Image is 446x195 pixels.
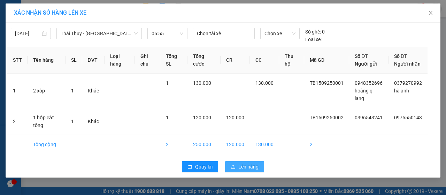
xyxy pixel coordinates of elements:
th: CC [250,47,279,74]
th: Tổng SL [160,47,187,74]
span: TB1509250001 [310,80,344,86]
strong: CÔNG TY VẬN TẢI ĐỨC TRƯỞNG [15,4,90,9]
span: 1 [71,88,74,93]
th: Tên hàng [28,47,66,74]
span: 0975550143 [23,42,54,47]
button: uploadLên hàng [225,161,264,172]
td: 2 [160,135,187,154]
span: - [22,42,54,47]
span: hà anh [394,88,409,93]
span: rollback [187,164,192,170]
span: 19009397 [54,10,75,15]
td: 250.000 [187,135,221,154]
th: Thu hộ [279,47,304,74]
td: 2 [7,108,28,135]
span: VP Diêm Điền - [20,25,89,38]
td: Khác [82,74,105,108]
th: Loại hàng [105,47,135,74]
th: CR [221,47,250,74]
button: rollbackQuay lại [182,161,218,172]
span: 1 [166,115,169,120]
span: Loại xe: [305,36,322,43]
th: Mã GD [304,47,349,74]
th: Ghi chú [135,47,161,74]
span: Quay lại [195,163,213,171]
span: 0975550143 [394,115,422,120]
span: 1 [166,80,169,86]
td: Khác [82,108,105,135]
span: hoàng q lang [355,88,372,101]
span: 120.000 [193,115,211,120]
div: 0 [305,28,325,36]
button: Close [421,3,440,23]
span: 120.000 [226,115,244,120]
span: 120 [PERSON_NAME] [20,49,68,54]
strong: HOTLINE : [30,10,53,15]
span: 130.000 [193,80,211,86]
span: TB1509250002 [310,115,344,120]
span: 0948352696 [355,80,383,86]
input: 15/09/2025 [15,30,40,37]
span: down [134,31,138,36]
td: Tổng cộng [28,135,66,154]
span: Người gửi [355,61,377,67]
span: 0396543241 [355,115,383,120]
span: Số ghế: [305,28,321,36]
td: 130.000 [250,135,279,154]
td: 2 xốp [28,74,66,108]
span: 0396543241 [22,18,53,24]
span: Số ĐT [394,53,407,59]
span: upload [231,164,236,170]
td: 1 [7,74,28,108]
span: XÁC NHẬN SỐ HÀNG LÊN XE [14,9,86,16]
span: Thái Thụy - Hà Nội (45 chỗ) [61,28,138,39]
th: ĐVT [82,47,105,74]
span: Số ĐT [355,53,368,59]
span: Chọn xe [264,28,295,39]
span: Người nhận [394,61,421,67]
span: Lên hàng [238,163,259,171]
td: 1 hộp cắt tông [28,108,66,135]
span: 05:55 [152,28,183,39]
span: Nhận [5,51,16,56]
span: 130.000 [255,80,274,86]
th: SL [66,47,82,74]
th: STT [7,47,28,74]
span: 1 [71,119,74,124]
span: - [20,18,53,24]
td: 2 [304,135,349,154]
th: Tổng cước [187,47,221,74]
span: close [428,10,433,16]
td: 120.000 [221,135,250,154]
span: Gửi [5,25,13,31]
span: 0379270992 [394,80,422,86]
